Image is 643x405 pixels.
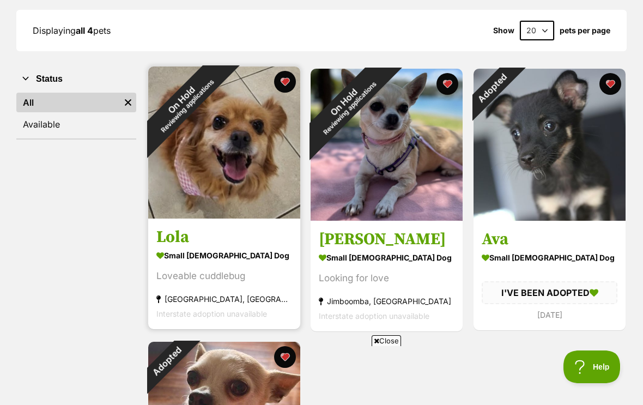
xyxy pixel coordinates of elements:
span: Displaying pets [33,25,111,36]
img: Lola [148,67,300,219]
span: Reviewing applications [322,80,378,136]
div: small [DEMOGRAPHIC_DATA] Dog [482,250,617,265]
div: I'VE BEEN ADOPTED [482,281,617,304]
div: small [DEMOGRAPHIC_DATA] Dog [156,247,292,263]
button: favourite [599,73,621,95]
a: On HoldReviewing applications [311,213,463,223]
img: Minnie [311,69,463,221]
label: pets per page [560,26,610,35]
div: [DATE] [482,307,617,322]
h3: Lola [156,227,292,247]
a: Remove filter [120,93,136,112]
div: Adopted [459,55,526,122]
span: Interstate adoption unavailable [156,309,267,318]
div: Loveable cuddlebug [156,269,292,283]
a: [PERSON_NAME] small [DEMOGRAPHIC_DATA] Dog Looking for love Jimboomba, [GEOGRAPHIC_DATA] Intersta... [311,221,463,331]
button: favourite [437,73,459,95]
a: Ava small [DEMOGRAPHIC_DATA] Dog I'VE BEEN ADOPTED [DATE] favourite [474,221,626,330]
a: Adopted [474,213,626,223]
h3: [PERSON_NAME] [319,229,454,250]
span: Close [372,335,401,346]
strong: all 4 [76,25,93,36]
a: Lola small [DEMOGRAPHIC_DATA] Dog Loveable cuddlebug [GEOGRAPHIC_DATA], [GEOGRAPHIC_DATA] Interst... [148,219,300,329]
a: Available [16,114,136,134]
div: On Hold [287,45,407,165]
span: Show [493,26,514,35]
span: Reviewing applications [160,78,216,134]
iframe: Advertisement [123,350,520,400]
div: Status [16,90,136,138]
iframe: Help Scout Beacon - Open [563,350,621,383]
div: small [DEMOGRAPHIC_DATA] Dog [319,250,454,265]
div: On Hold [124,43,245,163]
span: Interstate adoption unavailable [319,311,429,321]
div: Looking for love [319,271,454,286]
h3: Ava [482,229,617,250]
div: Jimboomba, [GEOGRAPHIC_DATA] [319,294,454,309]
button: Status [16,72,136,86]
button: favourite [274,71,296,93]
img: Ava [474,69,626,221]
a: On HoldReviewing applications [148,210,300,221]
a: All [16,93,120,112]
div: [GEOGRAPHIC_DATA], [GEOGRAPHIC_DATA] [156,292,292,306]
